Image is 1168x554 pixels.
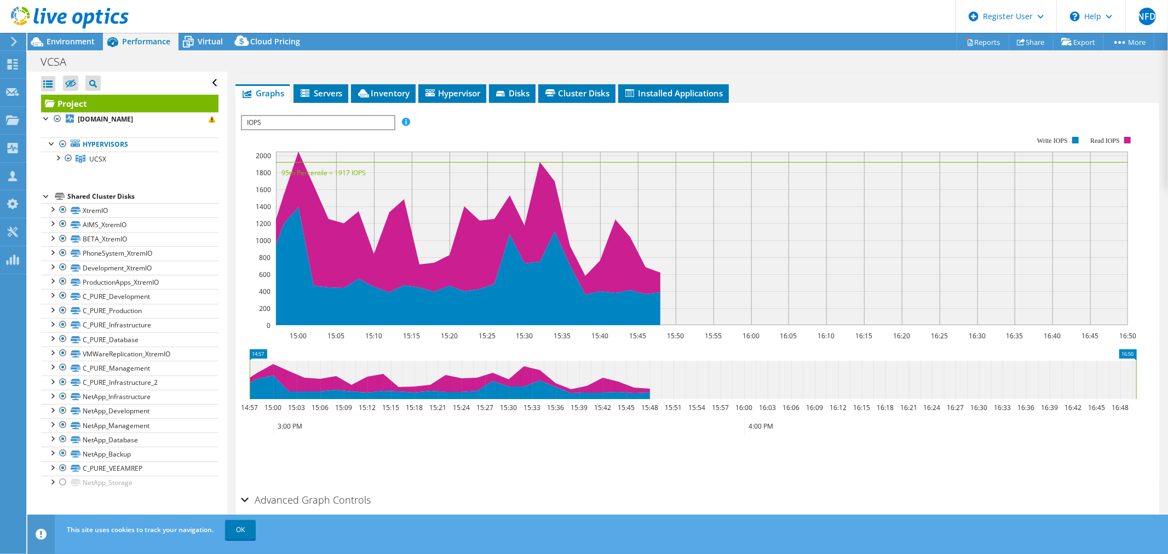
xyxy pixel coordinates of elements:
[41,432,218,447] a: NetApp_Database
[665,403,682,412] text: 15:51
[403,331,420,341] text: 15:15
[41,390,218,404] a: NetApp_Infrastructure
[1112,403,1129,412] text: 16:48
[41,217,218,232] a: AIMS_XtremIO
[629,331,646,341] text: 15:45
[516,331,533,341] text: 15:30
[259,253,271,262] text: 800
[1070,11,1080,21] svg: \n
[476,403,493,412] text: 15:27
[780,331,797,341] text: 16:05
[594,403,611,412] text: 15:42
[41,137,218,152] a: Hypervisors
[312,403,329,412] text: 15:06
[500,403,517,412] text: 15:30
[1041,403,1058,412] text: 16:39
[712,403,729,412] text: 15:57
[554,331,571,341] text: 15:35
[41,152,218,166] a: UCSX
[78,114,133,124] b: [DOMAIN_NAME]
[855,331,872,341] text: 16:15
[1009,33,1054,50] a: Share
[1017,403,1034,412] text: 16:36
[494,88,530,99] span: Disks
[299,88,343,99] span: Servers
[759,403,776,412] text: 16:03
[591,331,608,341] text: 15:40
[41,361,218,375] a: C_PURE_Management
[818,331,835,341] text: 16:10
[1006,331,1023,341] text: 16:35
[41,112,218,126] a: [DOMAIN_NAME]
[41,203,218,217] a: XtremIO
[327,331,344,341] text: 15:05
[41,332,218,347] a: C_PURE_Database
[47,36,95,47] span: Environment
[41,347,218,361] a: VMWareReplication_XtremIO
[923,403,940,412] text: 16:24
[264,403,281,412] text: 15:00
[1088,403,1105,412] text: 16:45
[624,88,723,99] span: Installed Applications
[641,403,658,412] text: 15:48
[41,476,218,490] a: NetApp_Storage
[41,232,218,246] a: BETA_XtremIO
[335,403,352,412] text: 15:09
[853,403,870,412] text: 16:15
[429,403,446,412] text: 15:21
[547,403,564,412] text: 15:36
[1065,403,1081,412] text: 16:42
[994,403,1011,412] text: 16:33
[806,403,823,412] text: 16:09
[256,151,271,160] text: 2000
[281,168,366,177] text: 95th Percentile = 1917 IOPS
[256,236,271,245] text: 1000
[1081,331,1098,341] text: 16:45
[41,376,218,390] a: C_PURE_Infrastructure_2
[743,331,760,341] text: 16:00
[198,36,223,47] span: Virtual
[1053,33,1104,50] a: Export
[241,88,284,99] span: Graphs
[241,403,258,412] text: 14:57
[479,331,496,341] text: 15:25
[877,403,894,412] text: 16:18
[523,403,540,412] text: 15:33
[1090,137,1120,145] text: Read IOPS
[225,520,256,540] a: OK
[356,88,410,99] span: Inventory
[41,304,218,318] a: C_PURE_Production
[453,403,470,412] text: 15:24
[359,403,376,412] text: 15:12
[256,168,271,177] text: 1800
[67,190,218,203] div: Shared Cluster Disks
[667,331,684,341] text: 15:50
[41,246,218,261] a: PhoneSystem_XtremIO
[947,403,964,412] text: 16:27
[288,403,305,412] text: 15:03
[931,331,948,341] text: 16:25
[406,403,423,412] text: 15:18
[241,489,371,511] h2: Advanced Graph Controls
[89,154,106,164] span: UCSX
[41,404,218,418] a: NetApp_Development
[256,202,271,211] text: 1400
[1044,331,1061,341] text: 16:40
[382,403,399,412] text: 15:15
[41,418,218,432] a: NetApp_Management
[41,461,218,476] a: C_PURE_VEEAMREP
[67,525,214,534] span: This site uses cookies to track your navigation.
[544,88,610,99] span: Cluster Disks
[1037,137,1068,145] text: Write IOPS
[267,321,271,330] text: 0
[571,403,588,412] text: 15:39
[957,33,1009,50] a: Reports
[41,318,218,332] a: C_PURE_Infrastructure
[893,331,910,341] text: 16:20
[365,331,382,341] text: 15:10
[969,331,986,341] text: 16:30
[735,403,752,412] text: 16:00
[618,403,635,412] text: 15:45
[242,116,394,129] span: IOPS
[41,261,218,275] a: Development_XtremIO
